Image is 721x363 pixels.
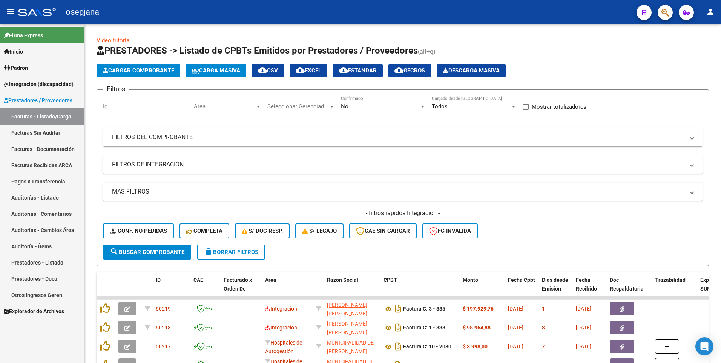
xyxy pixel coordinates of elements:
span: CSV [258,67,278,74]
datatable-header-cell: Trazabilidad [652,272,697,305]
span: - osepjana [60,4,99,20]
datatable-header-cell: Fecha Recibido [573,272,607,305]
span: ID [156,277,161,283]
span: Cargar Comprobante [103,67,174,74]
mat-icon: person [706,7,715,16]
strong: $ 197.929,76 [463,306,494,312]
span: 60218 [156,325,171,331]
h4: - filtros rápidos Integración - [103,209,703,217]
span: No [341,103,348,110]
i: Descargar documento [393,321,403,334]
strong: Factura C: 10 - 2080 [403,344,451,350]
span: Buscar Comprobante [110,249,184,255]
strong: $ 98.964,88 [463,325,491,331]
span: Gecros [394,67,425,74]
div: 23372757124 [327,320,377,335]
span: Borrar Filtros [204,249,258,255]
span: CAE [193,277,203,283]
span: PRESTADORES -> Listado de CPBTs Emitidos por Prestadores / Proveedores [97,45,418,56]
span: S/ Doc Resp. [242,228,283,234]
span: [DATE] [508,306,523,312]
span: [DATE] [508,325,523,331]
span: Prestadores / Proveedores [4,96,72,105]
button: Conf. no pedidas [103,223,174,238]
a: Video tutorial [97,37,131,44]
span: Padrón [4,64,28,72]
strong: Factura C: 3 - 885 [403,306,445,312]
strong: $ 3.998,00 [463,343,488,349]
span: Fecha Cpbt [508,277,535,283]
span: [DATE] [576,325,591,331]
span: (alt+q) [418,48,436,55]
button: FC Inválida [422,223,478,238]
span: Conf. no pedidas [110,228,167,234]
span: EXCEL [296,67,321,74]
h3: Filtros [103,84,129,94]
datatable-header-cell: Razón Social [324,272,380,305]
i: Descargar documento [393,340,403,352]
datatable-header-cell: ID [153,272,190,305]
span: [DATE] [576,343,591,349]
app-download-masive: Descarga masiva de comprobantes (adjuntos) [437,64,506,77]
span: Facturado x Orden De [224,277,252,292]
mat-icon: cloud_download [258,66,267,75]
span: 60219 [156,306,171,312]
datatable-header-cell: CAE [190,272,221,305]
span: [DATE] [576,306,591,312]
span: Fecha Recibido [576,277,597,292]
button: Descarga Masiva [437,64,506,77]
span: Días desde Emisión [542,277,568,292]
span: Carga Masiva [192,67,240,74]
span: Hospitales de Autogestión [265,340,302,354]
datatable-header-cell: Días desde Emisión [539,272,573,305]
span: FC Inválida [429,228,471,234]
span: Todos [432,103,448,110]
button: S/ Doc Resp. [235,223,290,238]
span: Descarga Masiva [443,67,500,74]
span: Integración [265,325,297,331]
span: CAE SIN CARGAR [356,228,410,234]
span: Seleccionar Gerenciador [267,103,328,110]
span: [DATE] [508,343,523,349]
mat-panel-title: FILTROS DEL COMPROBANTE [112,133,684,142]
mat-icon: search [110,247,119,256]
datatable-header-cell: Monto [460,272,505,305]
span: Firma Express [4,31,43,40]
button: Borrar Filtros [197,245,265,260]
button: Estandar [333,64,383,77]
strong: Factura C: 1 - 838 [403,325,445,331]
span: S/ legajo [302,228,337,234]
button: CSV [252,64,284,77]
span: Integración [265,306,297,312]
button: Cargar Comprobante [97,64,180,77]
mat-icon: delete [204,247,213,256]
button: EXCEL [290,64,327,77]
span: Doc Respaldatoria [610,277,644,292]
span: 1 [542,306,545,312]
mat-icon: cloud_download [339,66,348,75]
mat-icon: cloud_download [394,66,403,75]
div: 30999006058 [327,338,377,354]
datatable-header-cell: Doc Respaldatoria [607,272,652,305]
i: Descargar documento [393,303,403,315]
mat-expansion-panel-header: FILTROS DE INTEGRACION [103,155,703,174]
div: 27379629542 [327,301,377,317]
span: Integración (discapacidad) [4,80,74,88]
button: Gecros [388,64,431,77]
datatable-header-cell: Fecha Cpbt [505,272,539,305]
span: Area [194,103,255,110]
datatable-header-cell: CPBT [380,272,460,305]
button: Carga Masiva [186,64,246,77]
button: Buscar Comprobante [103,245,191,260]
span: 60217 [156,343,171,349]
span: 8 [542,325,545,331]
span: [PERSON_NAME] [PERSON_NAME] [327,302,367,317]
datatable-header-cell: Facturado x Orden De [221,272,262,305]
mat-icon: cloud_download [296,66,305,75]
span: Explorador de Archivos [4,307,64,315]
span: 7 [542,343,545,349]
span: Monto [463,277,478,283]
span: MUNICIPALIDAD DE [PERSON_NAME] [327,340,374,354]
span: Razón Social [327,277,358,283]
mat-expansion-panel-header: FILTROS DEL COMPROBANTE [103,128,703,146]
